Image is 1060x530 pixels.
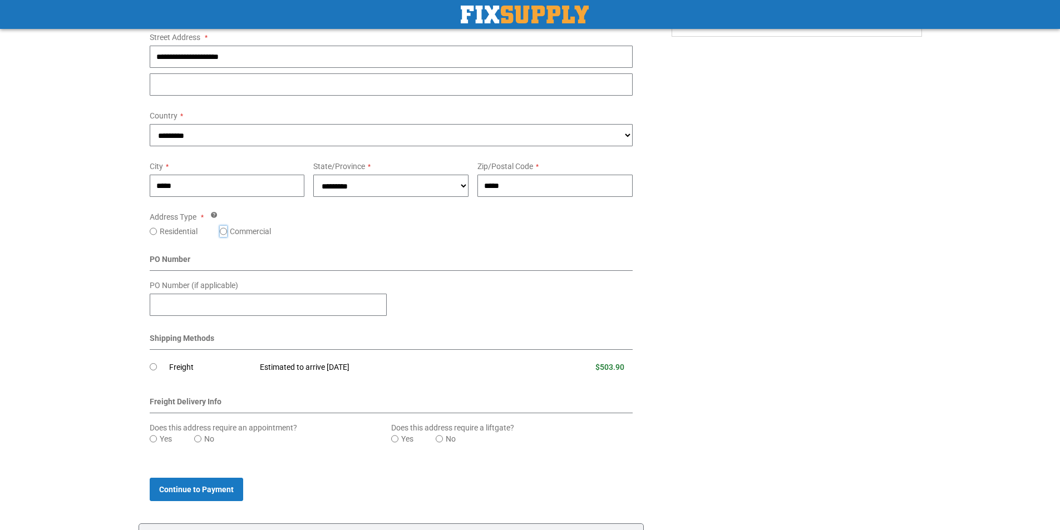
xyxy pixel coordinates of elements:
[160,433,172,444] label: Yes
[461,6,589,23] img: Fix Industrial Supply
[313,162,365,171] span: State/Province
[477,162,533,171] span: Zip/Postal Code
[150,212,196,221] span: Address Type
[230,226,271,237] label: Commercial
[150,478,243,501] button: Continue to Payment
[169,355,252,380] td: Freight
[461,6,589,23] a: store logo
[159,485,234,494] span: Continue to Payment
[252,355,519,380] td: Estimated to arrive [DATE]
[150,254,633,271] div: PO Number
[595,363,624,372] span: $503.90
[150,111,178,120] span: Country
[150,33,200,42] span: Street Address
[446,433,456,444] label: No
[160,226,198,237] label: Residential
[150,423,297,432] span: Does this address require an appointment?
[391,423,514,432] span: Does this address require a liftgate?
[150,396,633,413] div: Freight Delivery Info
[150,333,633,350] div: Shipping Methods
[150,162,163,171] span: City
[204,433,214,444] label: No
[401,433,413,444] label: Yes
[150,281,238,290] span: PO Number (if applicable)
